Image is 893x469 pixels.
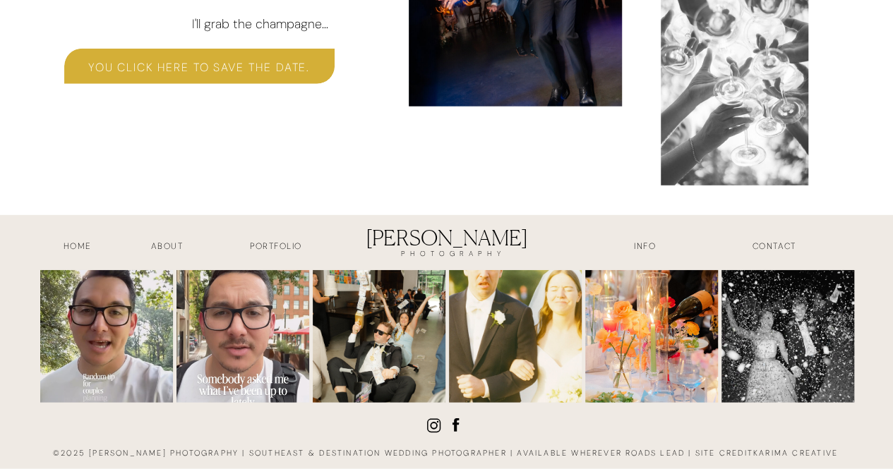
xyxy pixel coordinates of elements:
a: [PERSON_NAME] [356,225,539,264]
img: video shared on Wed Aug 20 2025 | Pay attention to LIGHT. Random tip for couples planning a weddi... [40,270,173,403]
h3: I'll grab the champagne... [192,14,477,32]
img: video shared on Fri Aug 15 2025 | I’ll give you a hint, it’s not “artistry” or “technical photogr... [585,270,718,403]
a: karima creative [753,448,838,458]
a: you click here to save the date. [64,59,335,75]
h3: ©2025 [PERSON_NAME] photography | southeast & destination wedding photographer | available wherev... [47,447,848,463]
img: video shared on Tue Aug 19 2025 | The No. 1 thing that doesn’t belong on your wedding day? REGRET... [449,270,582,403]
a: Portfolio [224,240,328,256]
img: video shared on Wed Aug 20 2025 | It’s been a busy year… #weddingphotography #weddingphotographer [176,270,309,403]
a: PHOTOGRAPHY [368,250,539,264]
a: HOME [42,240,113,256]
img: video shared on Thu Aug 14 2025 | It’s been a busy year… #weddingphotography [721,270,854,403]
a: about [132,240,203,256]
a: contact [722,240,827,256]
img: video shared on Wed Aug 20 2025 | What do you think? Is it more or less than you expected? Here’s... [313,270,445,403]
a: INFO [610,240,681,256]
